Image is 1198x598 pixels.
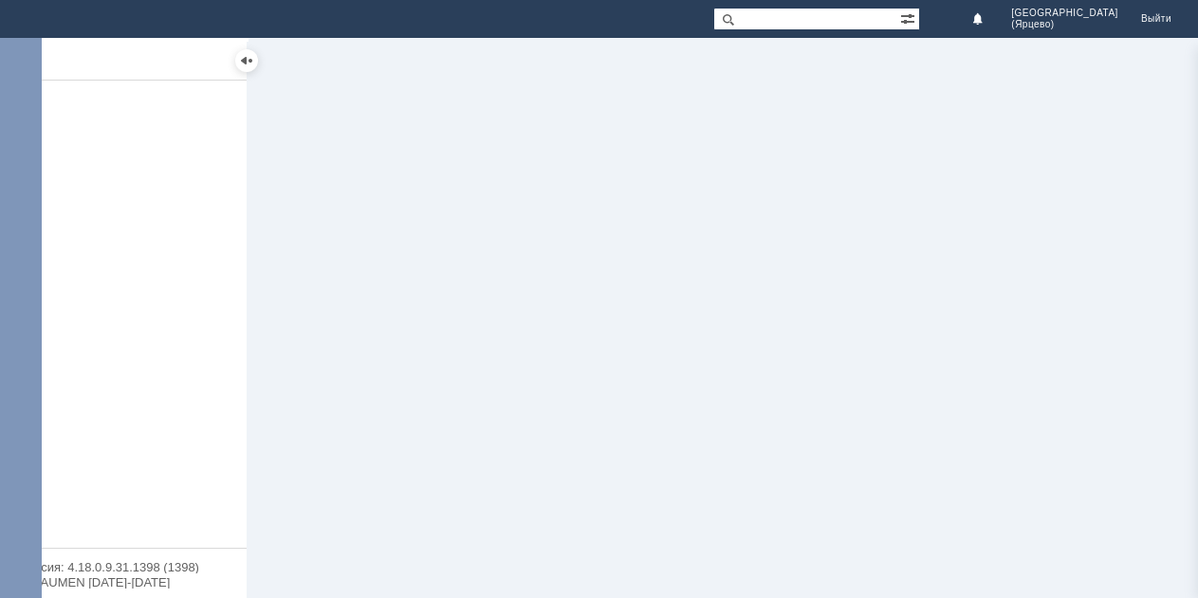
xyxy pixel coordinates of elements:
[1011,8,1118,19] span: [GEOGRAPHIC_DATA]
[19,576,228,589] div: © NAUMEN [DATE]-[DATE]
[1011,19,1054,30] span: (Ярцево)
[900,9,919,27] span: Расширенный поиск
[19,561,228,573] div: Версия: 4.18.0.9.31.1398 (1398)
[235,49,258,72] div: Скрыть меню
